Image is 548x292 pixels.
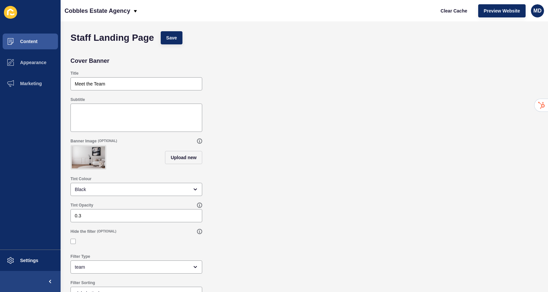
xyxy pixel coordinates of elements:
[70,254,90,259] label: Filter Type
[97,229,116,234] span: (OPTIONAL)
[165,151,202,164] button: Upload new
[484,8,520,14] span: Preview Website
[435,4,473,17] button: Clear Cache
[161,31,183,44] button: Save
[534,8,542,14] span: MD
[478,4,526,17] button: Preview Website
[72,146,105,168] img: 8cdf98a5d96fdba24e8192c944823555.jpg
[166,35,177,41] span: Save
[70,35,154,41] h1: Staff Landing Page
[70,97,85,102] label: Subtitle
[70,138,96,144] label: Banner Image
[65,3,130,19] p: Cobbles Estate Agency
[70,176,92,182] label: Tint Colour
[171,154,197,161] span: Upload new
[70,229,96,234] label: Hide the filter
[70,203,93,208] label: Tint Opacity
[70,58,109,64] h2: Cover Banner
[70,280,95,285] label: Filter Sorting
[70,260,202,274] div: open menu
[441,8,467,14] span: Clear Cache
[70,71,78,76] label: Title
[70,183,202,196] div: open menu
[98,139,117,143] span: (OPTIONAL)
